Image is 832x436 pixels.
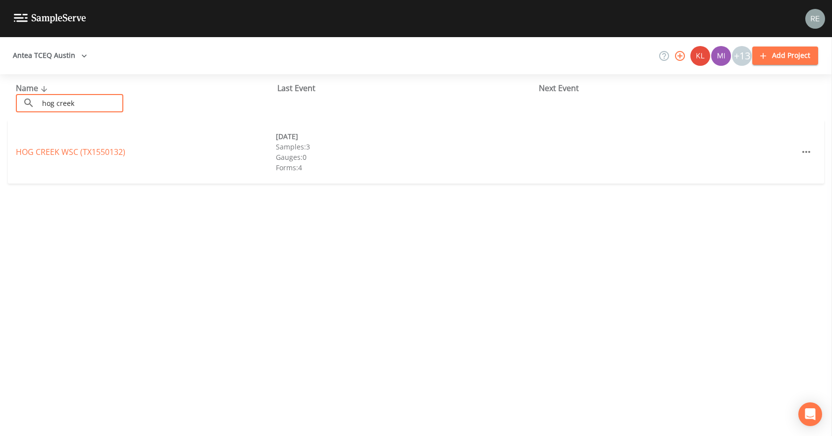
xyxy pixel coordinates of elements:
div: Last Event [277,82,539,94]
img: a1ea4ff7c53760f38bef77ef7c6649bf [711,46,731,66]
img: e720f1e92442e99c2aab0e3b783e6548 [805,9,825,29]
div: Open Intercom Messenger [798,402,822,426]
div: Kler Teran [690,46,711,66]
span: Name [16,83,50,94]
div: Forms: 4 [276,162,536,173]
div: [DATE] [276,131,536,142]
button: Antea TCEQ Austin [9,47,91,65]
a: HOG CREEK WSC (TX1550132) [16,146,125,157]
div: Next Event [539,82,800,94]
div: +13 [732,46,752,66]
div: Samples: 3 [276,142,536,152]
img: 9c4450d90d3b8045b2e5fa62e4f92659 [690,46,710,66]
div: Gauges: 0 [276,152,536,162]
button: Add Project [752,47,818,65]
img: logo [14,14,86,23]
div: Miriaha Caddie [711,46,731,66]
input: Search Projects [39,94,123,112]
